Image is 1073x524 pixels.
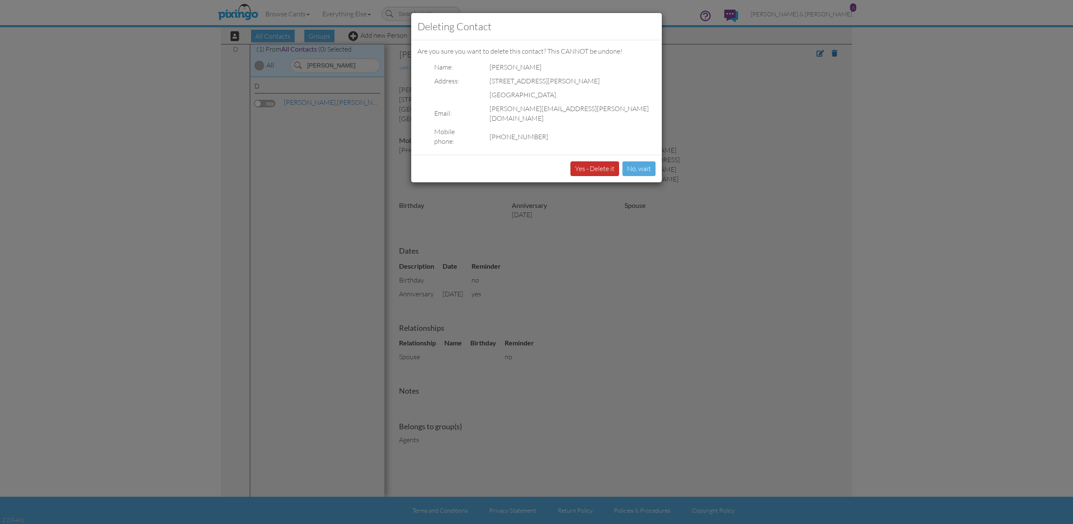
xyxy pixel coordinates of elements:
td: Address: [417,74,473,88]
td: Mobile phone: [417,125,473,148]
td: Name: [417,60,473,74]
h3: Deleting Contact [417,19,656,34]
td: [STREET_ADDRESS][PERSON_NAME] [473,74,656,88]
td: [PERSON_NAME][EMAIL_ADDRESS][PERSON_NAME][DOMAIN_NAME] [473,102,656,125]
button: No, wait [622,161,656,176]
td: Email: [417,102,473,125]
p: Are you sure you want to delete this contact? This CANNOT be undone! [417,47,656,56]
button: Yes - Delete it [570,161,619,176]
td: [PHONE_NUMBER] [473,125,656,148]
td: [GEOGRAPHIC_DATA] [473,88,656,102]
td: [PERSON_NAME] [473,60,656,74]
